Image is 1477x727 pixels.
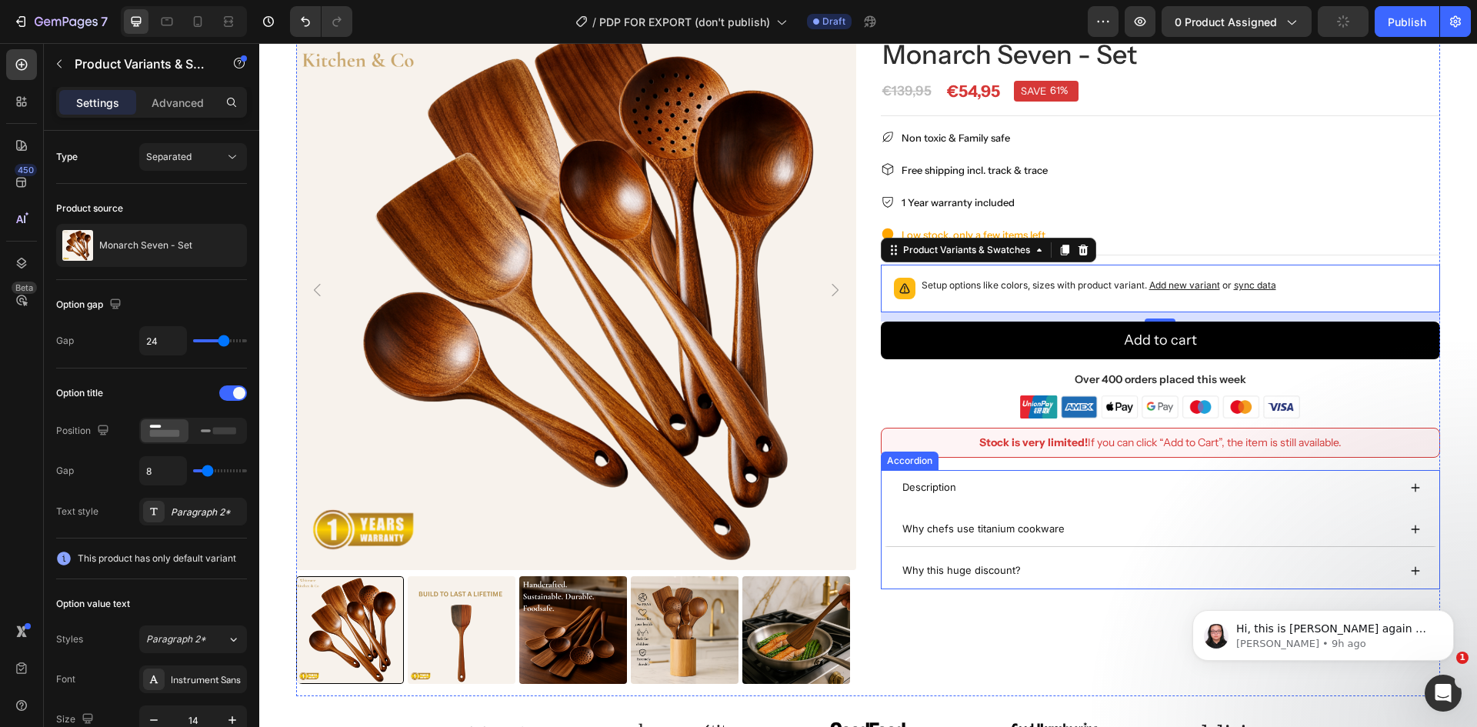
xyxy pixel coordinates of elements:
button: Publish [1375,6,1439,37]
span: 1 [1456,652,1469,664]
p: Setup options like colors, sizes with product variant. [662,235,1017,250]
iframe: Intercom notifications message [1169,578,1477,685]
div: Font [56,672,75,686]
span: Description [643,438,697,450]
img: gempages_581516978108236713-a88be3c1-4984-49d7-ae19-1b58ba3a0cbb.png [333,678,513,701]
img: product feature img [62,230,93,261]
div: Type [56,150,78,164]
p: Product Variants & Swatches [75,55,205,73]
span: Draft [822,15,845,28]
input: Auto [140,457,186,485]
span: sync data [975,236,1017,248]
span: Why chefs use titanium cookware [643,479,805,492]
div: SAVE [759,39,789,57]
div: Paragraph 2* [171,505,243,519]
div: €54,95 [686,36,742,60]
div: Option value text [56,597,130,611]
strong: Stock is very limited! [720,392,829,406]
div: Gap [56,464,74,478]
span: 0 product assigned [1175,14,1277,30]
div: 61% [789,39,810,55]
p: Advanced [152,95,204,111]
button: Carousel Next Arrow [566,238,585,256]
span: or [961,236,1017,248]
span: / [592,14,596,30]
div: 450 [15,164,37,176]
img: gempages_581516978108236713-3c069aa1-9a89-45f1-a3a9-1bb0e5a86825.png [519,678,699,701]
iframe: To enrich screen reader interactions, please activate Accessibility in Grammarly extension settings [259,43,1477,727]
div: Product Variants & Swatches [641,200,774,214]
div: Styles [56,632,83,646]
div: Add to cart [865,285,938,309]
div: Text style [56,505,98,519]
p: If you can click “Add to Cart”, the item is still available. [720,390,1082,409]
button: Separated [139,143,247,171]
p: Monarch Seven - Set [99,240,192,251]
button: Add to cart [622,278,1182,315]
button: 7 [6,6,115,37]
iframe: Intercom live chat [1425,675,1462,712]
span: Non toxic & Family safe [642,88,751,101]
span: Low stock, only a few items left [642,185,786,198]
div: Undo/Redo [290,6,352,37]
h2: AS SEEN IN [148,679,328,699]
img: gempages_581516978108236713-d3bd8e86-82cb-4563-a8b9-d7603b042afc.webp [761,352,1041,376]
span: PDP FOR EXPORT (don't publish) [599,14,770,30]
button: Paragraph 2* [139,625,247,653]
div: Position [56,421,112,442]
div: Beta [12,282,37,294]
div: €139,95 [622,38,674,58]
span: Free shipping incl. track & trace [642,121,789,133]
span: Why this huge discount? [643,521,762,533]
p: 7 [101,12,108,31]
button: 0 product assigned [1162,6,1312,37]
div: Gap [56,334,74,348]
div: Instrument Sans [171,673,243,687]
span: This product has only default variant [78,551,236,566]
div: Publish [1388,14,1426,30]
span: Paragraph 2* [146,632,206,646]
span: 1 Year warranty included [642,153,755,165]
div: Product source [56,202,123,215]
div: Accordion [625,411,676,425]
div: Option gap [56,295,125,315]
img: gempages_581516978108236713-b9ebf303-58ee-403d-b3df-fb99baf708c9.png [705,678,885,701]
div: Option title [56,386,103,400]
p: Over 400 orders placed this week [623,327,1180,346]
p: Settings [76,95,119,111]
input: Auto [140,327,186,355]
span: Add new variant [890,236,961,248]
img: gempages_581516978108236713-d8863d10-8a06-4b59-ad63-4953dbea6ad3.png [891,678,1071,701]
span: Separated [146,151,192,162]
